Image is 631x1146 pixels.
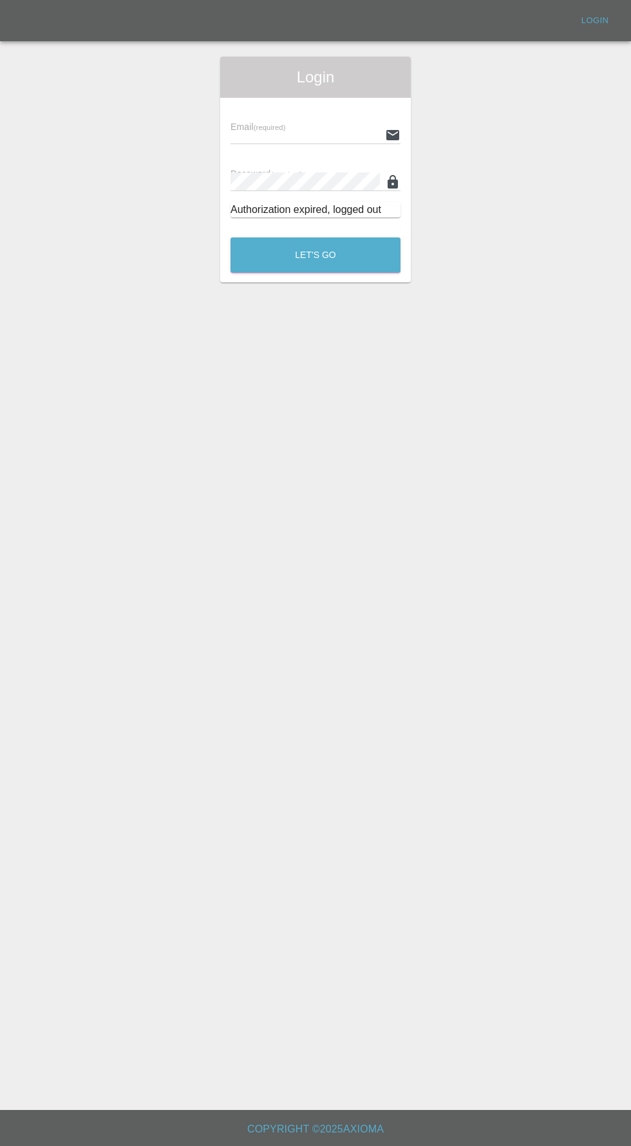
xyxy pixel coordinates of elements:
a: Login [574,11,616,31]
div: Authorization expired, logged out [231,202,400,217]
h6: Copyright © 2025 Axioma [10,1120,621,1138]
span: Password [231,169,303,179]
span: Email [231,122,285,132]
small: (required) [271,171,303,178]
small: (required) [254,124,286,131]
span: Login [231,67,400,88]
button: Let's Go [231,237,400,273]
